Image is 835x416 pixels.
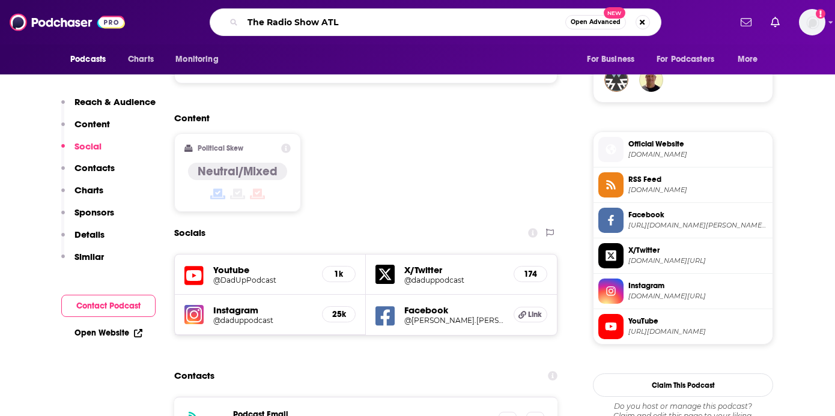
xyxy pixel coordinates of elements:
span: Logged in as antonettefrontgate [799,9,825,35]
a: Facebook[URL][DOMAIN_NAME][PERSON_NAME][PERSON_NAME] [598,208,768,233]
h5: 1k [332,269,345,279]
a: @DadUpPodcast [213,276,312,285]
span: Link [528,310,542,319]
h5: 25k [332,309,345,319]
button: open menu [167,48,234,71]
button: Reach & Audience [61,96,156,118]
a: Charts [120,48,161,71]
button: Show profile menu [799,9,825,35]
img: winjectstudios [604,68,628,92]
span: X/Twitter [628,245,768,256]
div: Search podcasts, credits, & more... [210,8,661,36]
button: open menu [62,48,121,71]
img: User Profile [799,9,825,35]
span: Monitoring [175,51,218,68]
button: Charts [61,184,103,206]
button: Details [61,229,105,251]
h2: Contacts [174,364,214,387]
span: More [738,51,758,68]
span: Podcasts [70,51,106,68]
span: https://www.facebook.com/bryan.ward.5245 [628,221,768,230]
span: twitter.com/daduppodcast [628,256,768,265]
span: Official Website [628,139,768,149]
button: Open AdvancedNew [565,15,626,29]
button: Similar [61,251,104,273]
input: Search podcasts, credits, & more... [243,13,565,32]
button: Contact Podcast [61,295,156,317]
h5: 174 [524,269,537,279]
a: RSS Feed[DOMAIN_NAME] [598,172,768,197]
button: Contacts [61,162,115,184]
button: open menu [729,48,773,71]
img: Bcward [639,68,663,92]
p: Reach & Audience [74,96,156,107]
button: open menu [649,48,732,71]
p: Similar [74,251,104,262]
p: Charts [74,184,103,196]
button: Sponsors [61,206,114,229]
img: Podchaser - Follow, Share and Rate Podcasts [10,11,125,34]
a: Show notifications dropdown [736,12,756,32]
svg: Add a profile image [816,9,825,19]
span: Instagram [628,280,768,291]
span: https://www.youtube.com/@DadUpPodcast [628,327,768,336]
a: @daduppodcast [404,276,504,285]
a: YouTube[URL][DOMAIN_NAME] [598,314,768,339]
a: Official Website[DOMAIN_NAME] [598,137,768,162]
a: @daduppodcast [213,316,312,325]
h2: Socials [174,222,205,244]
span: RSS Feed [628,174,768,185]
h5: Instagram [213,304,312,316]
a: @[PERSON_NAME].[PERSON_NAME].5245 [404,316,504,325]
span: YouTube [628,316,768,327]
span: Open Advanced [571,19,621,25]
button: open menu [578,48,649,71]
span: New [604,7,625,19]
p: Sponsors [74,206,114,218]
a: Open Website [74,328,142,338]
h5: Facebook [404,304,504,316]
img: iconImage [184,305,204,324]
p: Content [74,118,110,130]
span: Charts [128,51,154,68]
a: Show notifications dropdown [766,12,785,32]
h5: Youtube [213,264,312,276]
span: instagram.com/daduppodcast [628,292,768,301]
h2: Political Skew [198,144,243,152]
a: Instagram[DOMAIN_NAME][URL] [598,279,768,304]
button: Social [61,140,102,163]
h5: X/Twitter [404,264,504,276]
p: Contacts [74,162,115,173]
span: anchor.fm [628,185,768,194]
h2: Content [174,112,548,124]
a: Link [514,307,547,322]
span: Do you host or manage this podcast? [593,402,773,411]
p: Details [74,229,105,240]
button: Content [61,118,110,140]
span: Facebook [628,210,768,220]
button: Claim This Podcast [593,373,773,397]
span: daduptribe.com [628,150,768,159]
h4: Neutral/Mixed [198,164,278,179]
span: For Business [587,51,634,68]
a: X/Twitter[DOMAIN_NAME][URL] [598,243,768,268]
p: Social [74,140,102,152]
span: For Podcasters [657,51,714,68]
